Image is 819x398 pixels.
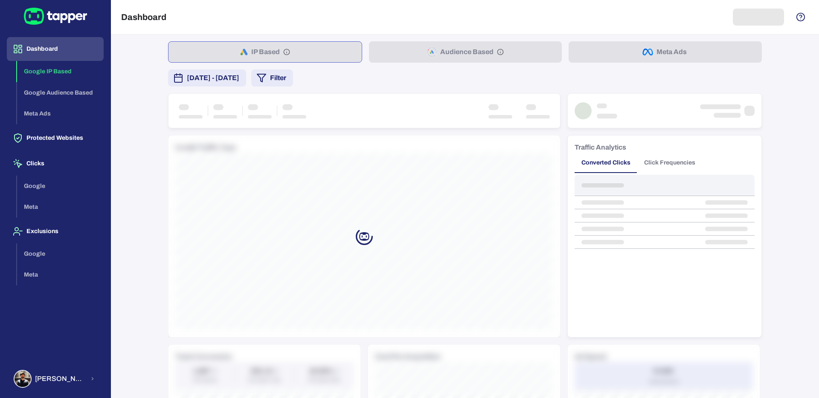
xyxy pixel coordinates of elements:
button: Click Frequencies [637,153,702,173]
button: Exclusions [7,219,104,243]
img: Syed Zaidi [15,371,31,387]
span: [DATE] - [DATE] [187,73,239,83]
button: [DATE] - [DATE] [168,69,246,87]
a: Protected Websites [7,134,104,141]
button: Dashboard [7,37,104,61]
a: Dashboard [7,45,104,52]
button: Protected Websites [7,126,104,150]
span: [PERSON_NAME] [PERSON_NAME] [35,375,85,383]
a: Exclusions [7,227,104,234]
button: Clicks [7,152,104,176]
h6: Traffic Analytics [575,142,626,153]
button: Converted Clicks [575,153,637,173]
button: Filter [251,69,293,87]
h5: Dashboard [121,12,166,22]
button: Syed Zaidi[PERSON_NAME] [PERSON_NAME] [7,366,104,391]
a: Clicks [7,159,104,167]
